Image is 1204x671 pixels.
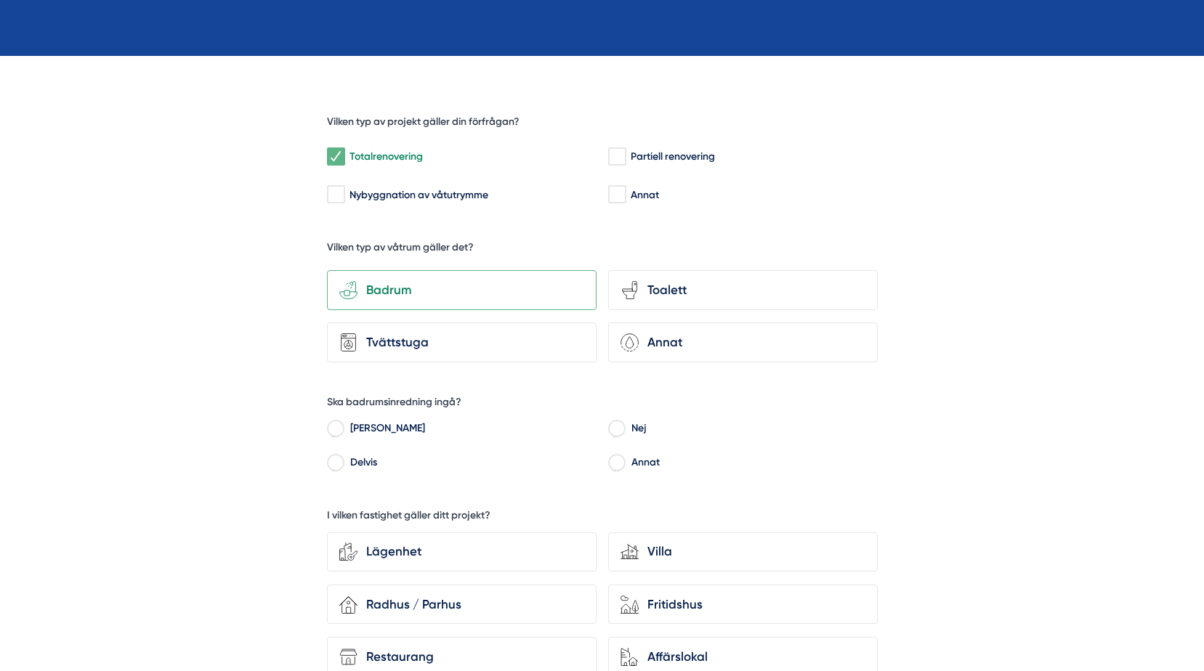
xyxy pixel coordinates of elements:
h5: Vilken typ av projekt gäller din förfrågan? [327,115,520,133]
h5: Vilken typ av våtrum gäller det? [327,240,474,259]
input: Nej [608,424,625,437]
input: Ja [327,424,344,437]
h5: Ska badrumsinredning ingå? [327,395,461,413]
input: Partiell renovering [608,150,625,164]
label: Annat [624,453,878,475]
label: Delvis [343,453,597,475]
input: Nybyggnation av våtutrymme [327,187,344,202]
h5: I vilken fastighet gäller ditt projekt? [327,508,490,526]
input: Annat [608,458,625,471]
input: Delvis [327,458,344,471]
label: Nej [624,419,878,441]
input: Totalrenovering [327,150,344,164]
input: Annat [608,187,625,202]
label: [PERSON_NAME] [343,419,597,441]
